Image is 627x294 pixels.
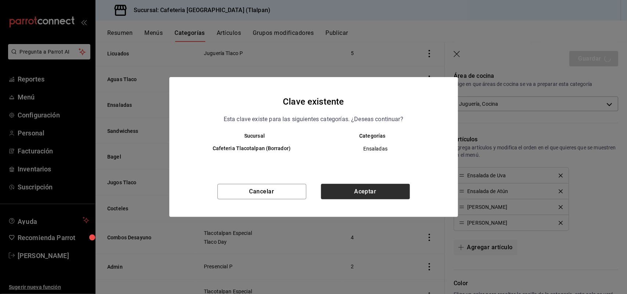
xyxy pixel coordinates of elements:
button: Cancelar [217,184,306,199]
p: Esta clave existe para las siguientes categorías. ¿Deseas continuar? [224,115,403,124]
th: Categorías [314,133,443,139]
button: Aceptar [321,184,410,199]
h4: Clave existente [283,95,344,109]
th: Sucursal [184,133,314,139]
h6: Cafeteria Tlacotalpan (Borrador) [196,145,308,153]
span: Ensaladas [320,145,431,152]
